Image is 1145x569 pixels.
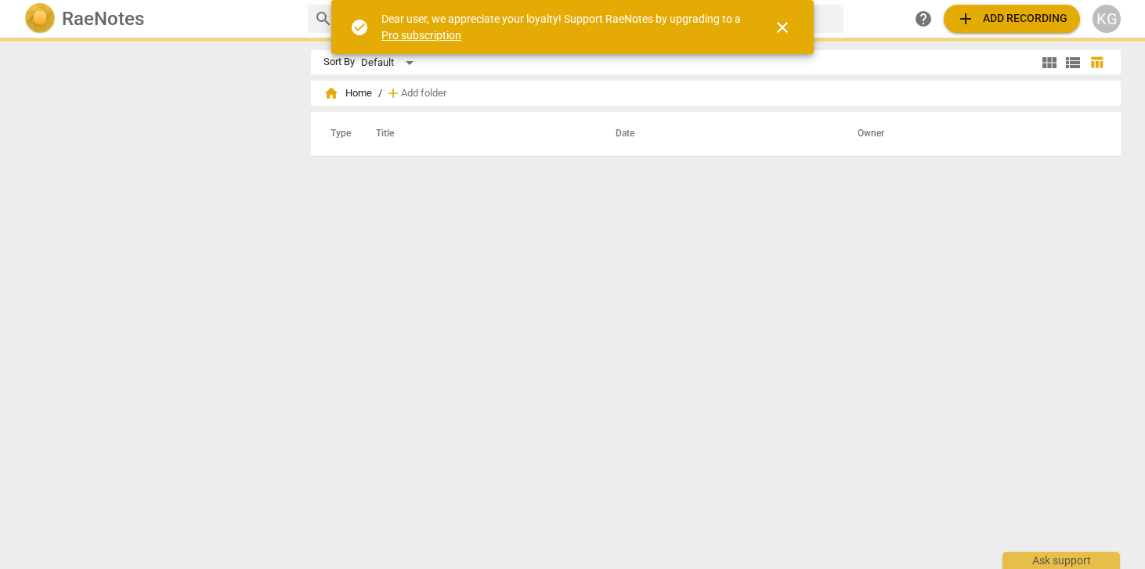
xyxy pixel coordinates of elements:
[956,9,975,28] span: add
[909,5,937,33] a: Help
[1093,5,1121,33] button: KG
[381,29,461,42] a: Pro subscription
[1085,51,1108,74] button: Table view
[357,112,597,156] th: Title
[1002,552,1120,569] div: Ask support
[1061,51,1085,74] button: List view
[839,112,1104,156] th: Owner
[323,85,372,101] span: Home
[361,50,419,75] div: Default
[944,5,1080,33] button: Upload
[378,88,382,100] span: /
[597,112,839,156] th: Date
[381,11,745,43] div: Dear user, we appreciate your loyalty! Support RaeNotes by upgrading to a
[24,3,295,34] a: LogoRaeNotes
[401,88,446,100] span: Add folder
[385,85,401,101] span: add
[764,9,801,46] button: Close
[1064,53,1082,72] span: view_list
[62,8,144,30] h2: RaeNotes
[350,18,369,37] span: check_circle
[773,18,792,37] span: close
[314,9,333,28] span: search
[914,9,933,28] span: help
[323,56,355,68] div: Sort By
[1038,51,1061,74] button: Tile view
[1040,53,1059,72] span: view_module
[24,3,56,34] img: Logo
[323,85,339,101] span: home
[318,112,357,156] th: Type
[956,9,1067,28] span: Add recording
[1089,55,1104,70] span: table_chart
